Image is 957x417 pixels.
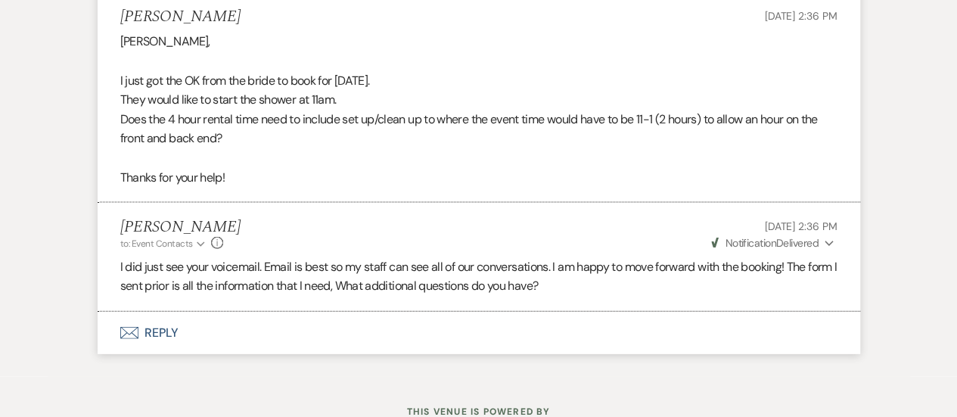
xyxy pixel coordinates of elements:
[120,110,837,148] p: Does the 4 hour rental time need to include set up/clean up to where the event time would have to...
[711,236,819,250] span: Delivered
[764,219,837,233] span: [DATE] 2:36 PM
[120,71,837,91] p: I just got the OK from the bride to book for [DATE].
[120,257,837,296] p: I did just see your voicemail. Email is best so my staff can see all of our conversations. I am h...
[120,237,207,251] button: to: Event Contacts
[120,8,241,26] h5: [PERSON_NAME]
[120,168,837,188] p: Thanks for your help!
[764,9,837,23] span: [DATE] 2:36 PM
[120,32,837,51] p: [PERSON_NAME],
[120,90,837,110] p: They would like to start the shower at 11am.
[98,312,860,354] button: Reply
[120,238,193,250] span: to: Event Contacts
[120,218,241,237] h5: [PERSON_NAME]
[725,236,775,250] span: Notification
[709,235,837,251] button: NotificationDelivered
